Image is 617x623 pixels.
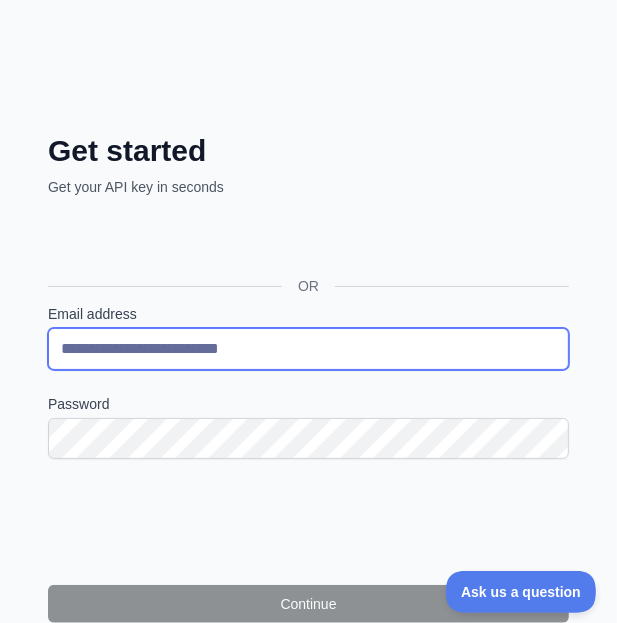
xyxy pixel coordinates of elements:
[157,483,461,561] iframe: reCAPTCHA
[48,394,569,414] label: Password
[38,219,358,263] iframe: Sign in with Google Button
[446,571,597,613] iframe: Toggle Customer Support
[48,177,569,197] p: Get your API key in seconds
[48,585,569,623] button: Continue
[282,276,335,296] span: OR
[48,304,569,324] label: Email address
[48,133,569,169] h2: Get started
